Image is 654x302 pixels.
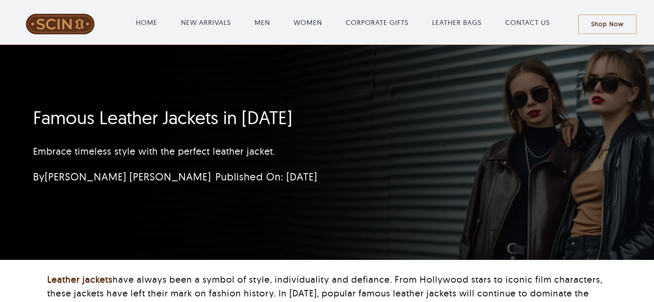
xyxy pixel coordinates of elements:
[45,170,211,183] a: [PERSON_NAME] [PERSON_NAME]
[215,170,317,183] span: Published On: [DATE]
[33,107,519,128] h1: Famous Leather Jackets in [DATE]
[255,17,270,27] a: MEN
[33,170,211,183] span: By
[591,21,623,28] span: Shop Now
[136,17,157,27] a: HOME
[346,17,408,27] a: CORPORATE GIFTS
[107,9,578,36] nav: Main Menu
[181,17,231,27] a: NEW ARRIVALS
[578,15,636,34] a: Shop Now
[47,274,113,285] a: Leather jackets
[33,144,519,159] p: Embrace timeless style with the perfect leather jacket.
[294,17,322,27] a: WOMEN
[432,17,482,27] a: LEATHER BAGS
[505,17,550,27] a: CONTACT US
